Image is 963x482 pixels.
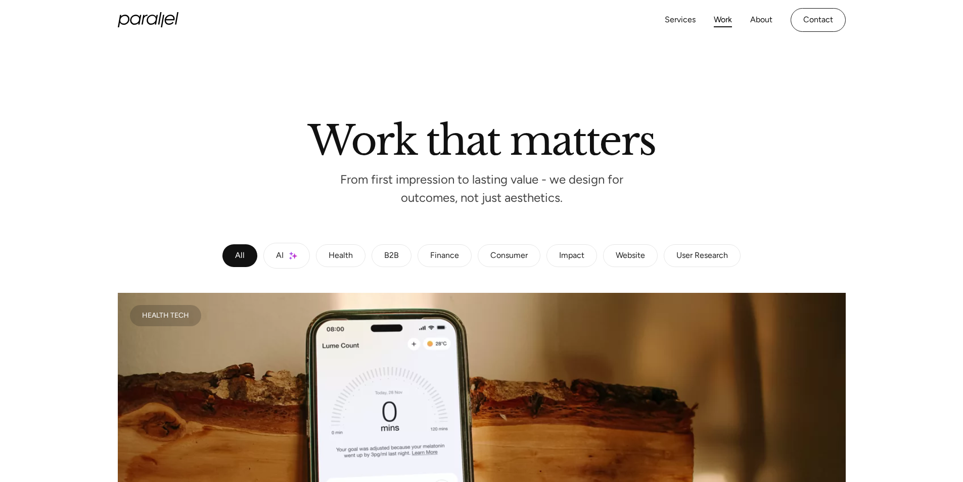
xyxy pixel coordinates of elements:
div: All [235,253,245,259]
h2: Work that matters [194,121,770,155]
div: User Research [676,253,728,259]
a: Work [714,13,732,27]
div: Finance [430,253,459,259]
div: AI [276,253,284,259]
p: From first impression to lasting value - we design for outcomes, not just aesthetics. [330,176,633,202]
div: Impact [559,253,584,259]
a: home [118,12,178,27]
a: About [750,13,772,27]
div: Website [616,253,645,259]
div: Health [329,253,353,259]
a: Contact [791,8,846,32]
div: Health Tech [142,313,189,318]
div: Consumer [490,253,528,259]
div: B2B [384,253,399,259]
a: Services [665,13,696,27]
